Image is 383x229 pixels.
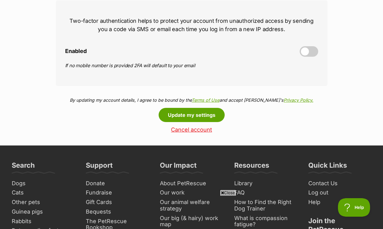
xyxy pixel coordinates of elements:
span: Enabled [65,48,87,55]
p: If no mobile number is provided 2FA will default to your email [65,62,318,69]
h3: Our Impact [160,161,197,173]
h3: Support [86,161,113,173]
a: Contact Us [306,179,374,188]
h3: Quick Links [308,161,347,173]
p: By updating my account details, I agree to be bound by the and accept [PERSON_NAME]'s [56,97,327,103]
p: Two-factor authentication helps to protect your account from unauthorized access by sending you a... [65,17,318,33]
a: Dogs [9,179,77,188]
a: Guinea pigs [9,207,77,217]
h3: Search [12,161,35,173]
button: Update my settings [159,108,225,122]
a: Fundraise [83,188,151,198]
a: Log out [306,188,374,198]
span: Close [220,190,236,196]
a: Donate [83,179,151,188]
a: Library [232,179,300,188]
iframe: Advertisement [79,198,304,226]
a: Help [306,198,374,207]
a: Privacy Policy. [284,97,313,103]
a: Cats [9,188,77,198]
h3: Resources [234,161,269,173]
a: Our work [157,188,225,198]
a: FAQ [232,188,300,198]
a: Rabbits [9,217,77,226]
a: Cancel account [56,127,327,133]
a: Other pets [9,198,77,207]
iframe: Help Scout Beacon - Open [338,198,371,217]
a: About PetRescue [157,179,225,188]
a: Terms of Use [192,97,219,103]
